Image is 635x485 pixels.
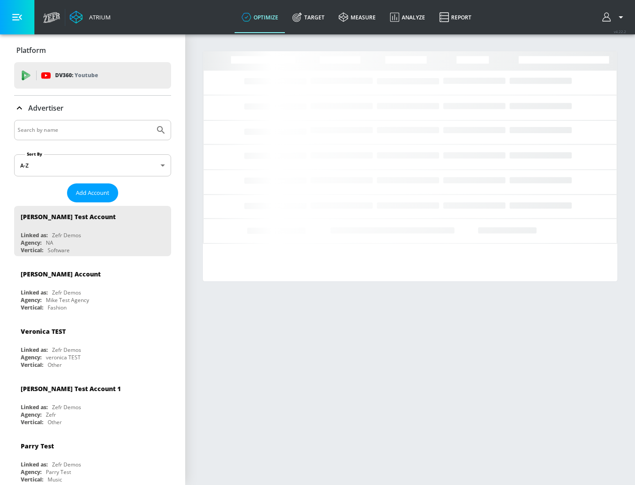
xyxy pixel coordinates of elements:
[21,418,43,426] div: Vertical:
[21,270,101,278] div: [PERSON_NAME] Account
[46,296,89,304] div: Mike Test Agency
[21,442,54,450] div: Parry Test
[14,263,171,313] div: [PERSON_NAME] AccountLinked as:Zefr DemosAgency:Mike Test AgencyVertical:Fashion
[52,231,81,239] div: Zefr Demos
[21,346,48,354] div: Linked as:
[76,188,109,198] span: Add Account
[21,246,43,254] div: Vertical:
[25,151,44,157] label: Sort By
[21,476,43,483] div: Vertical:
[14,378,171,428] div: [PERSON_NAME] Test Account 1Linked as:Zefr DemosAgency:ZefrVertical:Other
[21,239,41,246] div: Agency:
[75,71,98,80] p: Youtube
[46,468,71,476] div: Parry Test
[21,213,116,221] div: [PERSON_NAME] Test Account
[14,321,171,371] div: Veronica TESTLinked as:Zefr DemosAgency:veronica TESTVertical:Other
[48,361,62,369] div: Other
[14,62,171,89] div: DV360: Youtube
[46,411,56,418] div: Zefr
[235,1,285,33] a: optimize
[48,476,62,483] div: Music
[21,384,121,393] div: [PERSON_NAME] Test Account 1
[21,403,48,411] div: Linked as:
[48,418,62,426] div: Other
[14,96,171,120] div: Advertiser
[70,11,111,24] a: Atrium
[48,246,70,254] div: Software
[16,45,46,55] p: Platform
[52,403,81,411] div: Zefr Demos
[18,124,151,136] input: Search by name
[614,29,626,34] span: v 4.22.2
[21,361,43,369] div: Vertical:
[383,1,432,33] a: Analyze
[21,468,41,476] div: Agency:
[21,327,66,336] div: Veronica TEST
[14,206,171,256] div: [PERSON_NAME] Test AccountLinked as:Zefr DemosAgency:NAVertical:Software
[52,289,81,296] div: Zefr Demos
[21,304,43,311] div: Vertical:
[52,346,81,354] div: Zefr Demos
[14,154,171,176] div: A-Z
[21,411,41,418] div: Agency:
[46,239,53,246] div: NA
[21,461,48,468] div: Linked as:
[86,13,111,21] div: Atrium
[48,304,67,311] div: Fashion
[28,103,63,113] p: Advertiser
[55,71,98,80] p: DV360:
[285,1,332,33] a: Target
[67,183,118,202] button: Add Account
[21,289,48,296] div: Linked as:
[21,296,41,304] div: Agency:
[332,1,383,33] a: measure
[432,1,478,33] a: Report
[21,354,41,361] div: Agency:
[21,231,48,239] div: Linked as:
[52,461,81,468] div: Zefr Demos
[46,354,81,361] div: veronica TEST
[14,38,171,63] div: Platform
